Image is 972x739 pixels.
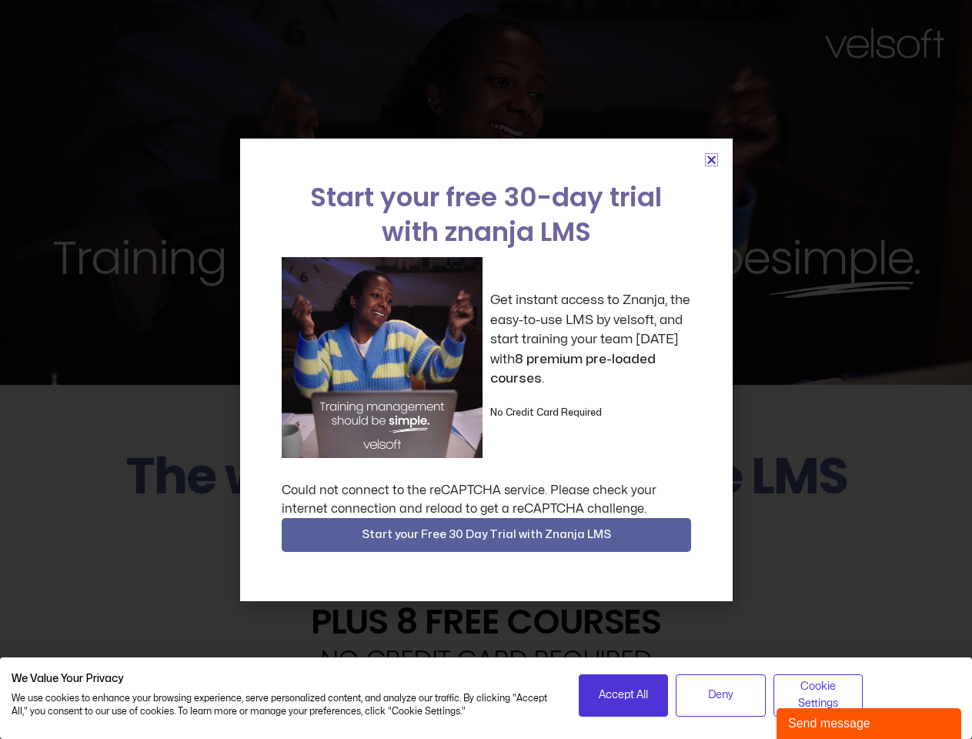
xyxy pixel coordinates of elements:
strong: 8 premium pre-loaded courses [490,353,656,386]
strong: No Credit Card Required [490,408,602,417]
span: Deny [708,687,733,704]
iframe: chat widget [777,705,964,739]
p: Get instant access to Znanja, the easy-to-use LMS by velsoft, and start training your team [DATE]... [490,290,691,389]
span: Start your Free 30 Day Trial with Znanja LMS [362,526,611,544]
h2: We Value Your Privacy [12,672,556,686]
button: Deny all cookies [676,674,766,717]
div: Could not connect to the reCAPTCHA service. Please check your internet connection and reload to g... [282,481,691,518]
button: Accept all cookies [579,674,669,717]
a: Close [706,154,717,166]
h2: Start your free 30-day trial with znanja LMS [282,180,691,249]
button: Start your Free 30 Day Trial with Znanja LMS [282,518,691,552]
img: a woman sitting at her laptop dancing [282,257,483,458]
span: Accept All [599,687,648,704]
span: Cookie Settings [783,678,853,713]
p: We use cookies to enhance your browsing experience, serve personalized content, and analyze our t... [12,692,556,718]
button: Adjust cookie preferences [773,674,863,717]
